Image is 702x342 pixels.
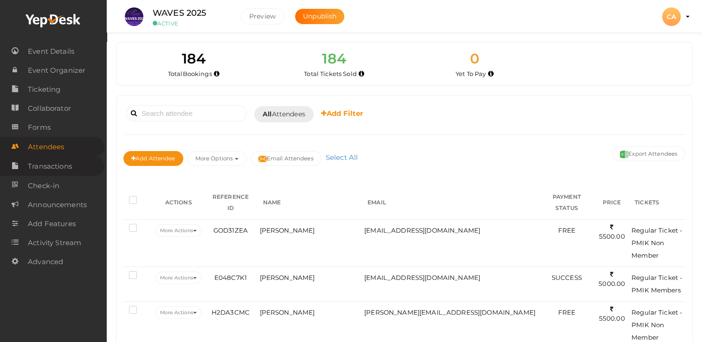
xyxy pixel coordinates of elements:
[155,272,201,284] button: More Actions
[263,109,305,119] span: Attendees
[260,274,315,281] span: [PERSON_NAME]
[599,271,625,288] span: 5000.00
[359,71,364,76] i: Total number of tickets sold
[28,42,74,61] span: Event Details
[153,6,206,20] label: WAVES 2025
[212,309,250,316] span: H2DA3CMC
[213,193,249,211] span: REFERENCE ID
[539,186,594,220] th: PAYMENT STATUS
[28,234,81,252] span: Activity Stream
[488,71,494,76] i: Accepted and yet to make payment
[470,50,479,67] span: 0
[168,70,212,77] span: Total
[125,7,143,26] img: S4WQAGVX_small.jpeg
[123,151,183,166] button: Add Attendee
[263,110,271,118] b: All
[295,9,344,24] button: Unpublish
[28,215,76,233] span: Add Features
[558,309,575,316] span: FREE
[558,227,575,234] span: FREE
[260,309,315,316] span: [PERSON_NAME]
[364,274,480,281] span: [EMAIL_ADDRESS][DOMAIN_NAME]
[153,186,204,220] th: ACTIONS
[155,224,201,237] button: More Actions
[187,151,246,166] button: More Options
[28,61,85,80] span: Event Organizer
[28,177,59,195] span: Check-in
[629,186,685,220] th: TICKETS
[28,138,64,156] span: Attendees
[28,99,71,118] span: Collaborator
[28,157,72,176] span: Transactions
[362,186,539,220] th: EMAIL
[620,150,628,158] img: excel.svg
[364,309,535,316] span: [PERSON_NAME][EMAIL_ADDRESS][DOMAIN_NAME]
[662,13,681,21] profile-pic: CA
[631,309,682,341] span: Regular Ticket - PMIK Non Member
[631,274,682,294] span: Regular Ticket - PMIK Members
[612,146,685,161] button: Export Attendees
[321,109,363,118] b: Add Filter
[323,153,360,162] a: Select All
[126,105,247,121] input: Search attendee
[258,186,362,220] th: NAME
[153,20,227,27] small: ACTIVE
[28,118,51,137] span: Forms
[213,227,248,234] span: GOD31ZEA
[594,186,629,220] th: PRICE
[552,274,582,281] span: SUCCESS
[182,50,206,67] span: 184
[662,7,681,26] div: CA
[599,223,625,241] span: 5500.00
[214,71,219,76] i: Total number of bookings
[28,196,87,214] span: Announcements
[251,151,322,166] button: Email Attendees
[28,80,60,99] span: Ticketing
[659,7,683,26] button: CA
[28,253,63,271] span: Advanced
[155,306,201,319] button: More Actions
[456,70,486,77] span: Yet To Pay
[260,227,315,234] span: [PERSON_NAME]
[599,305,625,323] span: 5500.00
[241,8,284,25] button: Preview
[303,12,336,20] span: Unpublish
[304,70,357,77] span: Total Tickets Sold
[183,70,212,77] span: Bookings
[258,155,267,163] img: mail-filled.svg
[214,274,247,281] span: E048C7K1
[322,50,346,67] span: 184
[364,227,480,234] span: [EMAIL_ADDRESS][DOMAIN_NAME]
[631,227,682,259] span: Regular Ticket - PMIK Non Member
